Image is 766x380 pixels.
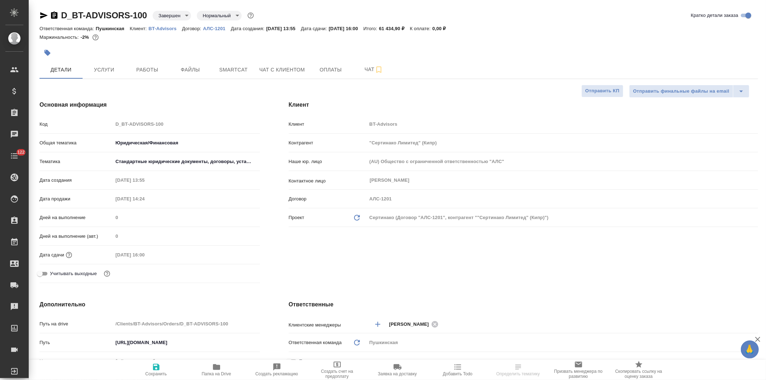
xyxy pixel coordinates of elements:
input: Пустое поле [113,319,260,329]
button: Папка на Drive [186,360,247,380]
span: Услуги [87,65,121,74]
div: [PERSON_NAME] [389,320,441,329]
button: Нормальный [200,13,233,19]
span: Папка на Drive [202,371,231,376]
button: Заявка на доставку [367,360,428,380]
span: Определить тематику [496,371,540,376]
p: [DATE] 16:00 [329,26,363,31]
span: Оплаты [314,65,348,74]
p: Итого: [363,26,379,31]
p: Ответственная команда: [40,26,96,31]
span: Добавить Todo [443,371,472,376]
button: Скопировать ссылку на оценку заказа [609,360,669,380]
button: Сохранить [126,360,186,380]
p: Договор: [182,26,203,31]
input: Пустое поле [113,119,260,129]
span: Создать счет на предоплату [311,369,363,379]
p: Клиент [289,121,367,128]
button: Доп статусы указывают на важность/срочность заказа [246,11,255,20]
button: Добавить Todo [428,360,488,380]
button: Если добавить услуги и заполнить их объемом, то дата рассчитается автоматически [64,250,74,260]
p: Путь на drive [40,320,113,328]
button: Добавить менеджера [369,316,386,333]
a: 122 [2,147,27,165]
span: Чат [357,65,391,74]
button: Добавить тэг [40,45,55,61]
button: 1260.00 RUB; 323.64 USD; 4158.40 UAH; [91,33,100,42]
a: D_BT-ADVISORS-100 [61,10,147,20]
input: Пустое поле [367,138,758,148]
h4: Дополнительно [40,300,260,309]
input: Пустое поле [113,175,176,185]
input: ✎ Введи что-нибудь [113,337,260,348]
svg: Подписаться [375,65,383,74]
button: Создать счет на предоплату [307,360,367,380]
p: К оплате: [410,26,432,31]
h4: Клиент [289,101,758,109]
p: Наше юр. лицо [289,158,367,165]
div: Завершен [153,11,191,20]
span: Скопировать ссылку на оценку заказа [613,369,665,379]
button: Определить тематику [488,360,548,380]
a: BT-Advisors [149,25,182,31]
p: Контактное лицо [289,177,367,185]
button: Выбери, если сб и вс нужно считать рабочими днями для выполнения заказа. [102,269,112,278]
span: 🙏 [744,342,756,357]
div: ✎ Введи что-нибудь [116,358,251,365]
p: Направление услуг [40,358,113,365]
p: Договор [289,195,367,203]
span: [PERSON_NAME] [389,321,433,328]
p: 61 434,90 ₽ [379,26,410,31]
span: Учитывать выходные [50,270,97,277]
p: Путь [40,339,113,346]
p: Код [40,121,113,128]
input: Пустое поле [113,212,260,223]
span: Кратко детали заказа [691,12,738,19]
p: АЛС-1201 [203,26,231,31]
span: Работы [130,65,164,74]
div: Сертинако (Договор "АЛС-1201", контрагент ""Сертинако Лимитед" (Кипр)") [367,212,758,224]
span: Создать рекламацию [255,371,298,376]
input: Пустое поле [113,231,260,241]
span: Проектная группа [299,358,338,365]
button: 🙏 [741,340,759,358]
p: Тематика [40,158,113,165]
input: Пустое поле [367,156,758,167]
p: Дней на выполнение [40,214,113,221]
p: Маржинальность: [40,34,80,40]
p: Дата сдачи [40,251,64,259]
p: 0,00 ₽ [432,26,451,31]
div: Пушкинская [367,337,758,349]
span: 122 [13,149,29,156]
p: Клиентские менеджеры [289,321,367,329]
p: -2% [80,34,91,40]
p: Проект [289,214,305,221]
span: Призвать менеджера по развитию [553,369,604,379]
input: Пустое поле [113,194,176,204]
p: Общая тематика [40,139,113,147]
span: Отправить финальные файлы на email [633,87,729,96]
h4: Ответственные [289,300,758,309]
input: Пустое поле [367,119,758,129]
div: Стандартные юридические документы, договоры, уставы [113,156,260,168]
div: Юридическая/Финансовая [113,137,260,149]
button: Open [754,324,756,325]
p: Клиент: [130,26,148,31]
p: BT-Advisors [149,26,182,31]
span: Файлы [173,65,208,74]
button: Отправить КП [581,85,623,97]
p: Контрагент [289,139,367,147]
p: Пушкинская [96,26,130,31]
p: Дата создания [40,177,113,184]
h4: Основная информация [40,101,260,109]
p: Дата продажи [40,195,113,203]
button: Скопировать ссылку [50,11,59,20]
p: Ответственная команда [289,339,342,346]
span: Smartcat [216,65,251,74]
span: Заявка на доставку [378,371,417,376]
button: Завершен [156,13,182,19]
p: [DATE] 13:55 [266,26,301,31]
a: АЛС-1201 [203,25,231,31]
span: Сохранить [145,371,167,376]
button: Отправить финальные файлы на email [629,85,733,98]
